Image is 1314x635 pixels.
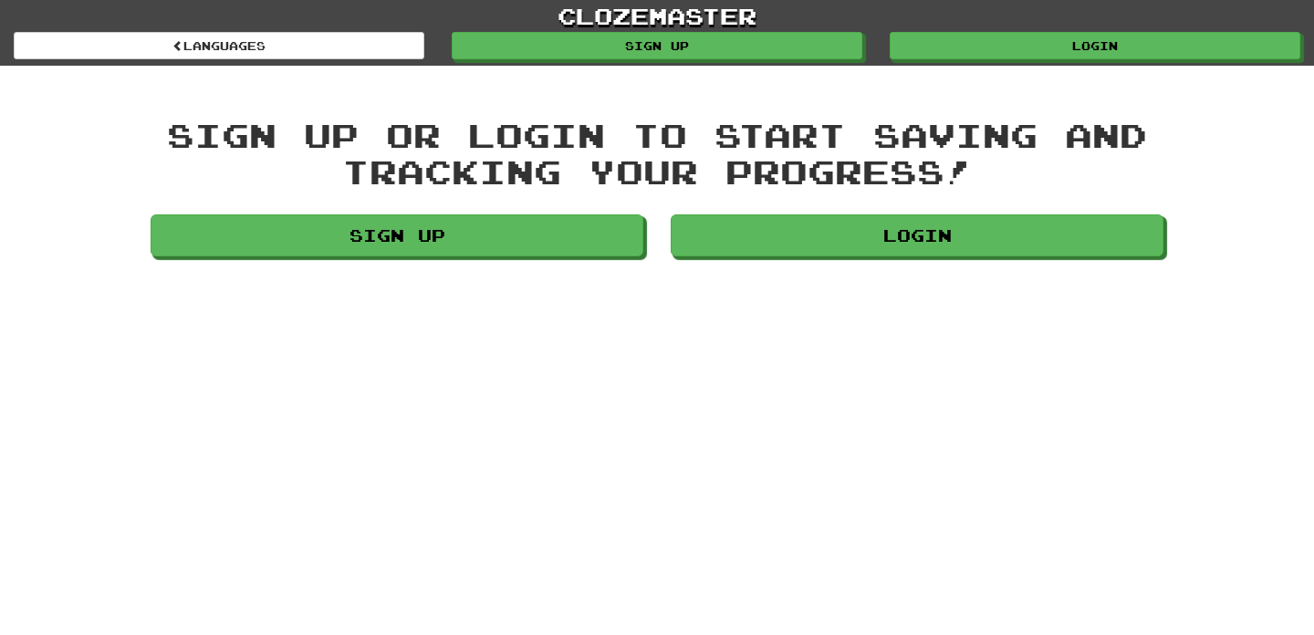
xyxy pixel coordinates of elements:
a: Sign up [452,32,862,59]
a: Languages [14,32,424,59]
a: Sign up [151,214,643,256]
div: Sign up or login to start saving and tracking your progress! [151,117,1163,189]
a: Login [890,32,1300,59]
a: Login [671,214,1163,256]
